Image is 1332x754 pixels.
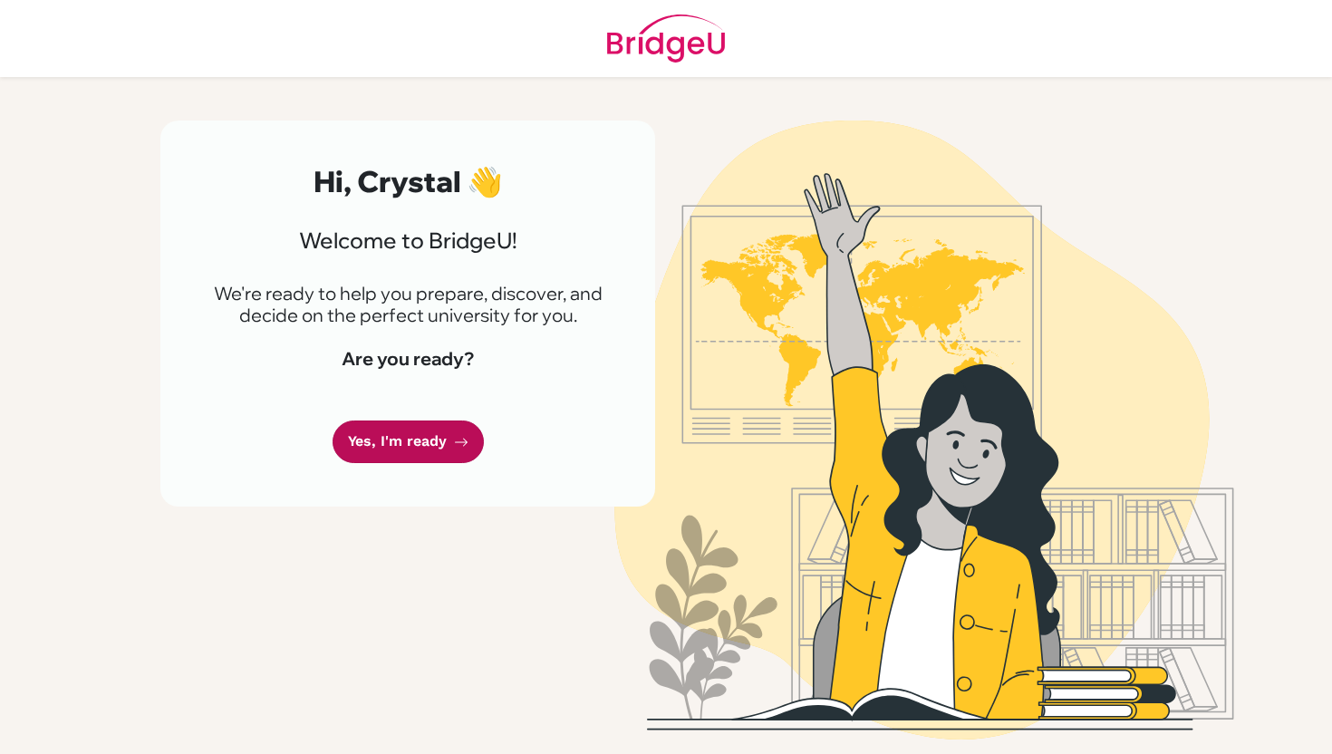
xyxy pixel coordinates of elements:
h4: Are you ready? [204,348,612,370]
a: Yes, I'm ready [333,420,484,463]
h2: Hi, Crystal 👋 [204,164,612,198]
p: We're ready to help you prepare, discover, and decide on the perfect university for you. [204,283,612,326]
h3: Welcome to BridgeU! [204,227,612,254]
